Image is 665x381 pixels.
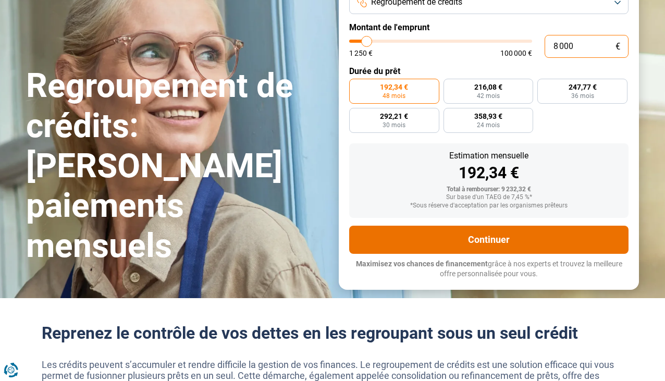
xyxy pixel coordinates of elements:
span: 100 000 € [500,50,532,57]
div: *Sous réserve d'acceptation par les organismes prêteurs [358,202,620,210]
p: grâce à nos experts et trouvez la meilleure offre personnalisée pour vous. [349,259,629,279]
div: Total à rembourser: 9 232,32 € [358,186,620,193]
span: 30 mois [383,122,405,128]
span: 1 250 € [349,50,373,57]
span: 358,93 € [474,113,502,120]
span: 42 mois [477,93,500,99]
span: 247,77 € [569,83,597,91]
label: Durée du prêt [349,66,629,76]
span: 36 mois [571,93,594,99]
span: 216,08 € [474,83,502,91]
h1: Regroupement de crédits: [PERSON_NAME] paiements mensuels [26,66,326,266]
span: 24 mois [477,122,500,128]
h2: Reprenez le contrôle de vos dettes en les regroupant sous un seul crédit [42,323,623,343]
label: Montant de l'emprunt [349,22,629,32]
div: 192,34 € [358,165,620,181]
span: Maximisez vos chances de financement [356,260,488,268]
div: Sur base d'un TAEG de 7,45 %* [358,194,620,201]
span: € [615,42,620,51]
span: 292,21 € [380,113,408,120]
div: Estimation mensuelle [358,152,620,160]
span: 48 mois [383,93,405,99]
button: Continuer [349,226,629,254]
span: 192,34 € [380,83,408,91]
